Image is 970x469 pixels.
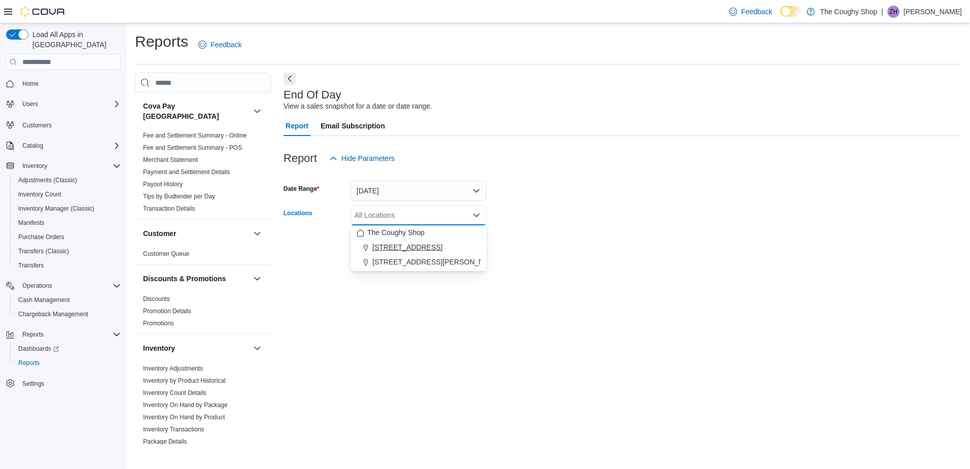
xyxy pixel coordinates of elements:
img: Cova [20,7,66,17]
a: Discounts [143,295,170,303]
p: The Coughy Shop [820,6,877,18]
button: [STREET_ADDRESS] [351,240,487,255]
span: Promotion Details [143,307,191,315]
span: Dashboards [18,345,59,353]
a: Dashboards [14,343,63,355]
a: Reports [14,357,44,369]
button: Inventory Manager (Classic) [10,202,125,216]
a: Inventory Manager (Classic) [14,203,98,215]
span: Reports [22,330,44,339]
button: Operations [2,279,125,293]
button: [STREET_ADDRESS][PERSON_NAME] [351,255,487,270]
span: Catalog [22,142,43,150]
span: Users [18,98,121,110]
button: Close list of options [472,211,480,219]
input: Dark Mode [780,6,802,17]
span: Adjustments (Classic) [18,176,77,184]
div: Zach Handzuik [887,6,899,18]
span: Users [22,100,38,108]
button: Transfers (Classic) [10,244,125,258]
span: [STREET_ADDRESS][PERSON_NAME] [372,257,501,267]
button: Users [18,98,42,110]
button: Reports [18,328,48,341]
span: Inventory [18,160,121,172]
span: Cash Management [14,294,121,306]
span: Customers [22,121,52,129]
button: Inventory [2,159,125,173]
nav: Complex example [6,72,121,417]
span: Inventory Count Details [143,389,206,397]
button: Customer [251,227,263,240]
span: Transfers [18,261,44,270]
span: Manifests [18,219,44,227]
a: Payout History [143,181,183,188]
span: Purchase Orders [14,231,121,243]
button: Catalog [2,139,125,153]
span: [STREET_ADDRESS] [372,242,442,252]
label: Locations [284,209,313,217]
a: Transfers (Classic) [14,245,73,257]
span: Feedback [741,7,772,17]
button: Users [2,97,125,111]
a: Merchant Statement [143,156,198,163]
span: Transfers (Classic) [14,245,121,257]
span: Fee and Settlement Summary - Online [143,131,247,140]
a: Transfers [14,259,48,272]
button: Settings [2,376,125,391]
span: Promotions [143,319,174,327]
a: Inventory by Product Historical [143,377,226,384]
a: Inventory Count Details [143,389,206,396]
span: ZH [889,6,897,18]
span: The Coughy Shop [367,227,425,238]
div: Customer [135,248,271,264]
a: Purchase Orders [14,231,68,243]
span: Merchant Statement [143,156,198,164]
span: Operations [22,282,52,290]
span: Transfers (Classic) [18,247,69,255]
a: Chargeback Management [14,308,92,320]
a: Manifests [14,217,48,229]
span: Load All Apps in [GEOGRAPHIC_DATA] [28,29,121,50]
span: Adjustments (Classic) [14,174,121,186]
span: Email Subscription [321,116,385,136]
button: Customers [2,117,125,132]
span: Chargeback Management [18,310,88,318]
span: Reports [18,359,40,367]
h3: Customer [143,228,176,239]
button: The Coughy Shop [351,225,487,240]
span: Catalog [18,140,121,152]
span: Inventory Count [14,188,121,200]
span: Purchase Orders [18,233,64,241]
span: Inventory [22,162,47,170]
span: Settings [18,377,121,390]
a: Package Details [143,438,187,445]
span: Transaction Details [143,205,195,213]
button: Catalog [18,140,47,152]
button: Customer [143,228,249,239]
span: Inventory Manager (Classic) [14,203,121,215]
button: Cova Pay [GEOGRAPHIC_DATA] [251,105,263,117]
div: View a sales snapshot for a date or date range. [284,101,432,112]
button: Inventory [18,160,51,172]
button: Chargeback Management [10,307,125,321]
button: Home [2,76,125,91]
a: Inventory Count [14,188,65,200]
button: [DATE] [351,181,487,201]
span: Inventory Transactions [143,425,204,433]
a: Fee and Settlement Summary - POS [143,144,242,151]
span: Transfers [14,259,121,272]
button: Cova Pay [GEOGRAPHIC_DATA] [143,101,249,121]
a: Tips by Budtender per Day [143,193,215,200]
a: Promotions [143,320,174,327]
h3: Report [284,152,317,164]
div: Cova Pay [GEOGRAPHIC_DATA] [135,129,271,219]
span: Feedback [211,40,241,50]
button: Hide Parameters [325,148,399,169]
button: Discounts & Promotions [143,274,249,284]
span: Operations [18,280,121,292]
button: Reports [10,356,125,370]
span: Cash Management [18,296,70,304]
span: Dashboards [14,343,121,355]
